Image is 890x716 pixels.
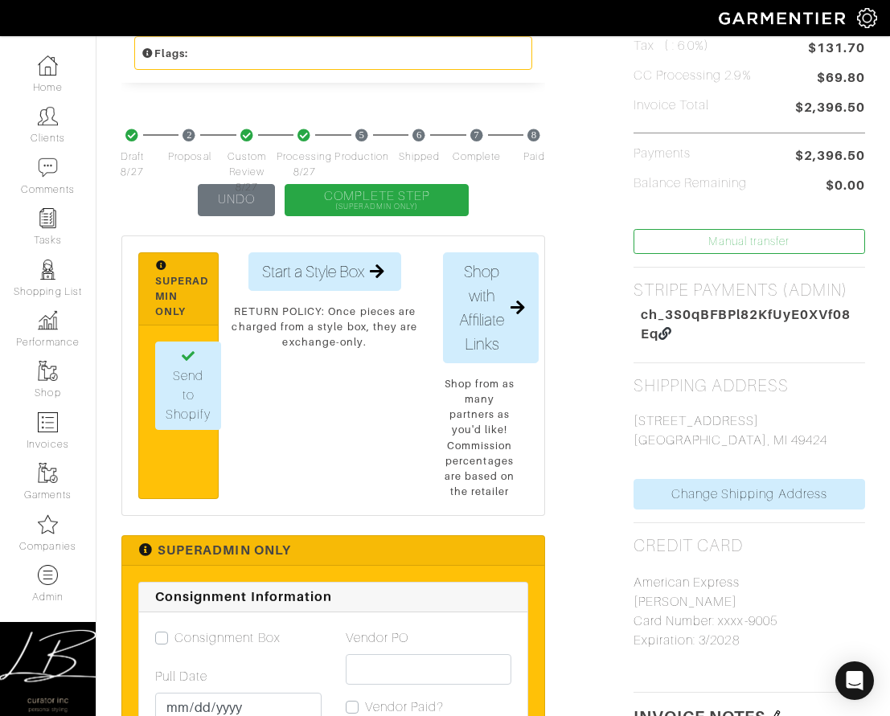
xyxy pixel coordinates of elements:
div: Consignment Information [139,583,527,612]
img: clients-icon-6bae9207a08558b7cb47a8932f037763ab4055f8c8b6bfacd5dc20c3e0201464.png [38,106,58,126]
img: gear-icon-white-bd11855cb880d31180b6d7d6211b90ccbf57a29d726f0c71d8c61bd08dd39cc2.png [857,8,877,28]
a: Manual transfer [634,229,865,254]
span: (SUPERADMIN ONLY) [324,203,429,211]
span: 8 [527,129,541,141]
div: Open Intercom Messenger [835,661,874,700]
span: Processing 8/27 [277,149,333,180]
a: COMPLETE STEP(SUPERADMIN ONLY) [285,184,469,216]
span: $131.70 [808,39,865,58]
img: garments-icon-b7da505a4dc4fd61783c78ac3ca0ef83fa9d6f193b1c9dc38574b1d14d53ca28.png [38,463,58,483]
p: RETURN POLICY: Once pieces are charged from a style box, they are exchange-only. [232,304,418,350]
h5: CC Processing 2.9% [634,68,752,84]
a: UNDO [198,184,275,216]
span: Superadmin Only [158,542,291,558]
a: Send to Shopify [155,342,221,430]
p: American Express [PERSON_NAME] Card Number: xxxx-9005 Expiration: 3/2028 [634,573,865,650]
a: Change Shipping Address [634,479,865,509]
img: garments-icon-b7da505a4dc4fd61783c78ac3ca0ef83fa9d6f193b1c9dc38574b1d14d53ca28.png [38,361,58,381]
span: Superadmin Only [155,275,208,317]
h5: Tax ( : 6.0%) [634,39,710,54]
p: Shop from as many partners as you'd like! Commission percentages are based on the retailer [443,376,516,500]
button: Shop with Affiliate Links [443,252,539,363]
span: Custom Review 8/27 [228,149,266,196]
img: stylists-icon-eb353228a002819b7ec25b43dbf5f0378dd9e0616d9560372ff212230b889e62.png [38,260,58,280]
span: 2 [183,129,196,141]
span: ch_3S0qBFBPl82KfUyE0XVf08Eq [641,307,851,342]
small: Flags: [141,47,188,59]
h5: Invoice Total [634,98,710,113]
span: $69.80 [817,68,865,90]
button: Start a Style Box [248,252,401,291]
h5: Payments [634,146,691,162]
img: orders-icon-0abe47150d42831381b5fb84f609e132dff9fe21cb692f30cb5eec754e2cba89.png [38,412,58,432]
label: Consignment Box [174,628,281,648]
span: Complete [453,149,501,165]
span: Shipped [399,149,440,165]
img: companies-icon-14a0f246c7e91f24465de634b560f0151b0cc5c9ce11af5fac52e6d7d6371812.png [38,514,58,534]
span: $2,396.50 [795,98,865,120]
span: $2,396.50 [795,146,865,166]
img: garmentier-logo-header-white-b43fb05a5012e4ada735d5af1a66efaba907eab6374d6393d1fbf88cb4ef424d.png [711,4,857,32]
span: Start a Style Box [262,260,364,284]
h2: STRIPE PAYMENTS (ADMIN) [634,280,847,301]
img: graph-8b7af3c665d003b59727f371ae50e7771705bf0c487971e6e97d053d13c5068d.png [38,310,58,330]
img: custom-products-icon-6973edde1b6c6774590e2ad28d3d057f2f42decad08aa0e48061009ba2575b3a.png [38,565,58,585]
h2: Credit Card [634,536,744,556]
span: 5 [355,129,369,141]
span: Paid [523,149,544,165]
span: $0.00 [826,176,865,198]
span: Shop with Affiliate Links [457,260,507,356]
a: ch_3S0qBFBPl82KfUyE0XVf08Eq [634,300,865,350]
span: 7 [470,129,484,141]
img: dashboard-icon-dbcd8f5a0b271acd01030246c82b418ddd0df26cd7fceb0bd07c9910d44c42f6.png [38,55,58,76]
span: Production [334,149,389,165]
span: 6 [412,129,426,141]
h5: Balance Remaining [634,176,748,191]
h2: Shipping Address [634,376,790,396]
p: [STREET_ADDRESS] [GEOGRAPHIC_DATA], MI 49424 [634,411,865,450]
img: reminder-icon-8004d30b9f0a5d33ae49ab947aed9ed385cf756f9e5892f1edd6e32f2345188e.png [38,208,58,228]
label: Vendor PO [346,628,408,648]
span: Proposal [168,149,211,165]
label: Pull Date [155,667,207,686]
img: comment-icon-a0a6a9ef722e966f86d9cbdc48e553b5cf19dbc54f86b18d962a5391bc8f6eb6.png [38,158,58,178]
span: Draft 8/27 [121,149,144,180]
